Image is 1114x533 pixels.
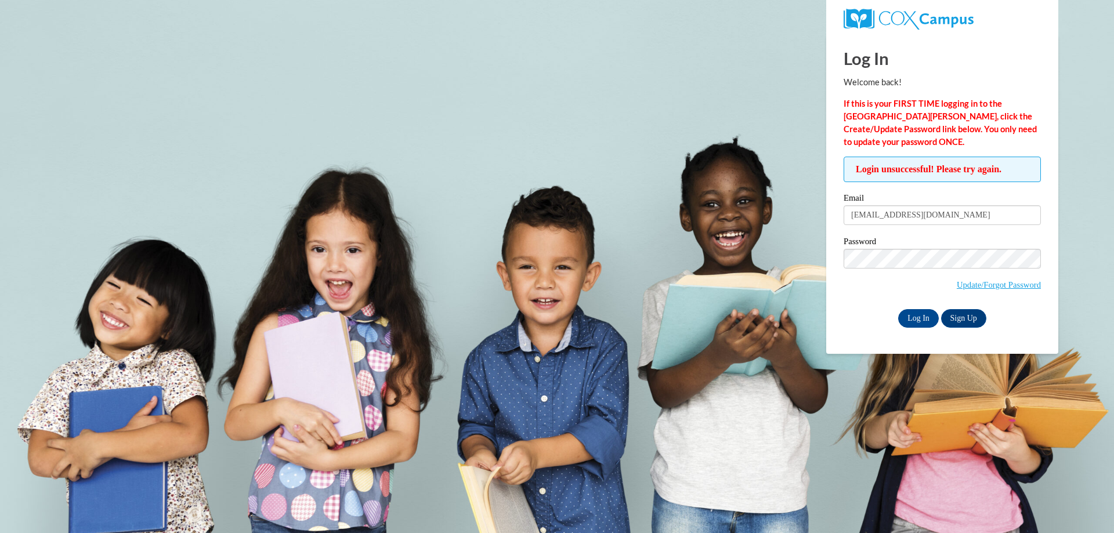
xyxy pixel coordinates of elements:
[844,194,1041,205] label: Email
[844,46,1041,70] h1: Log In
[844,157,1041,182] span: Login unsuccessful! Please try again.
[898,309,939,328] input: Log In
[844,9,1041,30] a: COX Campus
[957,280,1041,289] a: Update/Forgot Password
[844,9,974,30] img: COX Campus
[941,309,986,328] a: Sign Up
[844,237,1041,249] label: Password
[844,99,1037,147] strong: If this is your FIRST TIME logging in to the [GEOGRAPHIC_DATA][PERSON_NAME], click the Create/Upd...
[844,76,1041,89] p: Welcome back!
